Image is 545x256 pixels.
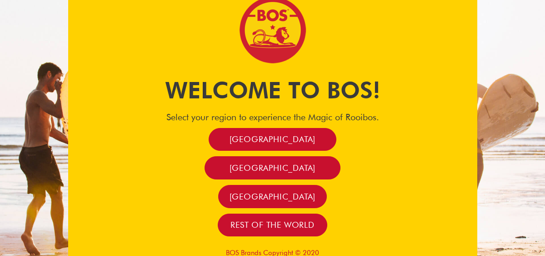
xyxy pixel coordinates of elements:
h4: Select your region to experience the Magic of Rooibos. [68,112,477,123]
a: [GEOGRAPHIC_DATA] [209,128,337,151]
a: [GEOGRAPHIC_DATA] [205,156,341,179]
h1: Welcome to BOS! [68,74,477,106]
a: [GEOGRAPHIC_DATA] [218,185,326,208]
span: [GEOGRAPHIC_DATA] [230,163,316,173]
span: [GEOGRAPHIC_DATA] [230,191,316,202]
a: Rest of the world [218,214,327,237]
span: Rest of the world [230,220,315,230]
span: [GEOGRAPHIC_DATA] [230,134,316,144]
